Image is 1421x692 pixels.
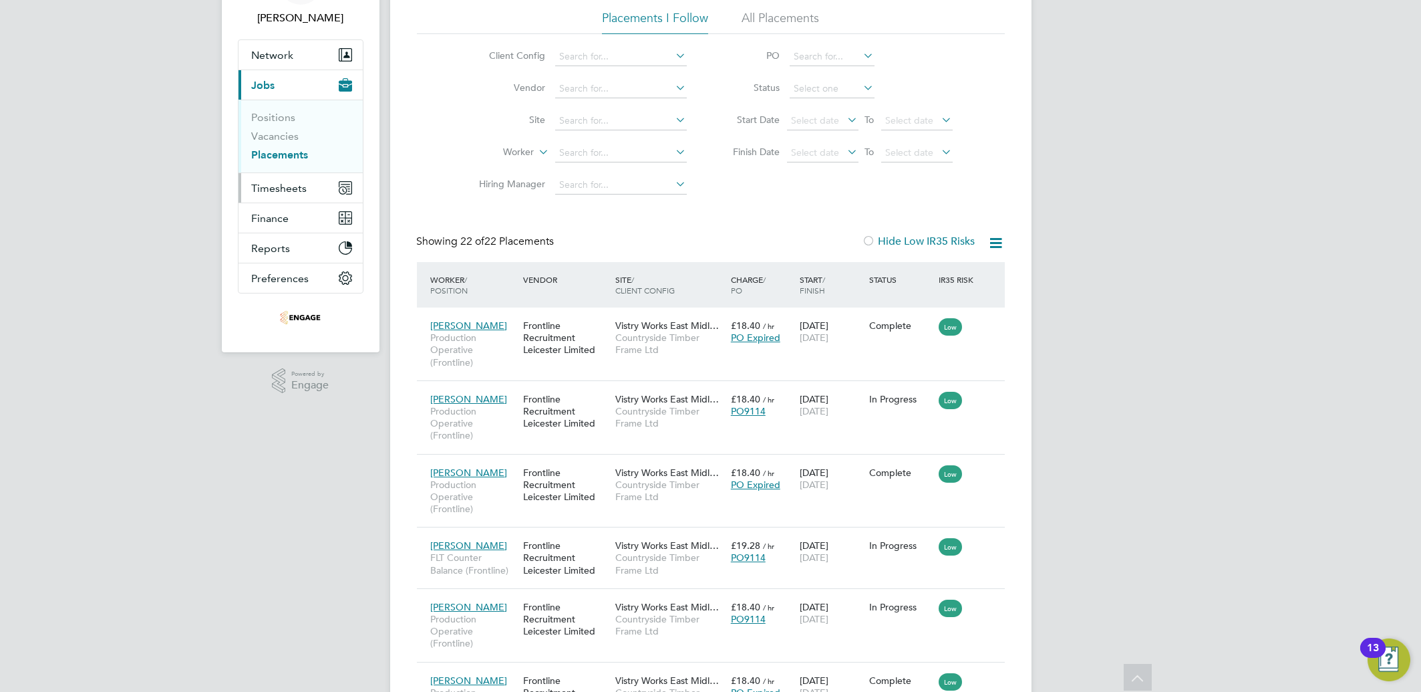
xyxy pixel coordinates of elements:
div: Start [796,267,866,302]
span: Countryside Timber Frame Ltd [615,479,724,503]
a: [PERSON_NAME]FLT Counter Balance (Frontline)Frontline Recruitment Leicester LimitedVistry Works E... [428,532,1005,544]
span: Engage [291,380,329,391]
button: Finance [239,203,363,233]
span: / hr [763,676,774,686]
a: Positions [252,111,296,124]
div: Showing [417,235,557,249]
div: Jobs [239,100,363,172]
span: Production Operative (Frontline) [431,332,516,368]
span: Select date [886,146,934,158]
span: / hr [763,541,774,551]
span: PO9114 [731,552,766,564]
img: frontlinerecruitment-logo-retina.png [280,307,320,328]
div: Frontline Recruitment Leicester Limited [520,313,612,363]
a: Powered byEngage [272,368,329,394]
span: Select date [792,146,840,158]
span: 22 Placements [461,235,555,248]
input: Search for... [555,47,687,66]
a: [PERSON_NAME]Production Operative (Frontline)Frontline Recruitment Leicester LimitedVistry Works ... [428,312,1005,324]
a: [PERSON_NAME]Production Operative (Frontline)Frontline Recruitment Leicester LimitedVistry Works ... [428,459,1005,471]
span: Powered by [291,368,329,380]
label: Status [720,82,780,94]
span: Production Operative (Frontline) [431,405,516,442]
span: Reports [252,242,291,255]
div: [DATE] [796,313,866,350]
span: Vistry Works East Midl… [615,675,719,687]
li: All Placements [742,10,819,34]
label: Hide Low IR35 Risks [862,235,975,248]
div: Frontline Recruitment Leicester Limited [520,386,612,437]
input: Search for... [555,176,687,195]
span: Production Operative (Frontline) [431,479,516,515]
div: Charge [728,267,797,302]
span: / Finish [800,274,825,296]
span: [DATE] [800,613,828,625]
input: Search for... [555,144,687,162]
span: / hr [763,321,774,331]
span: [DATE] [800,552,828,564]
span: Low [939,538,962,556]
span: Vistry Works East Midl… [615,320,719,332]
div: Worker [428,267,520,302]
span: / hr [763,602,774,612]
span: Low [939,392,962,409]
span: Jobs [252,79,275,92]
input: Search for... [555,80,687,98]
a: Vacancies [252,130,299,142]
span: [DATE] [800,479,828,491]
span: / PO [731,274,766,296]
span: Countryside Timber Frame Ltd [615,405,724,429]
span: [DATE] [800,405,828,417]
label: Finish Date [720,146,780,158]
span: Timesheets [252,182,307,195]
span: Low [939,673,962,691]
span: To [861,111,879,128]
span: To [861,143,879,160]
span: Low [939,465,962,483]
input: Select one [790,80,875,98]
span: Network [252,49,294,62]
button: Open Resource Center, 13 new notifications [1368,639,1410,681]
label: Start Date [720,114,780,126]
span: Vistry Works East Midl… [615,393,719,405]
span: £19.28 [731,540,760,552]
span: / Client Config [615,274,675,296]
span: PO Expired [731,332,780,344]
span: Aliona Cozacenco [238,10,363,26]
a: [PERSON_NAME]Production Operative (Frontline)Frontline Recruitment Leicester LimitedVistry Works ... [428,386,1005,397]
div: Status [866,267,935,292]
span: 22 of [461,235,485,248]
input: Search for... [555,112,687,130]
span: Vistry Works East Midl… [615,601,719,613]
a: Placements [252,148,309,161]
span: £18.40 [731,675,760,687]
a: Go to home page [238,307,363,328]
span: £18.40 [731,393,760,405]
span: Preferences [252,272,309,285]
span: [PERSON_NAME] [431,467,508,479]
div: Complete [869,675,932,687]
div: Complete [869,320,932,332]
div: Complete [869,467,932,479]
button: Preferences [239,263,363,293]
a: [PERSON_NAME]Production Operative (Frontline)Frontline Recruitment Leicester LimitedVistry Works ... [428,594,1005,605]
label: Vendor [469,82,546,94]
div: Vendor [520,267,612,292]
button: Reports [239,233,363,263]
button: Jobs [239,70,363,100]
div: Frontline Recruitment Leicester Limited [520,460,612,510]
span: £18.40 [731,320,760,332]
span: Countryside Timber Frame Ltd [615,552,724,576]
label: Hiring Manager [469,178,546,190]
li: Placements I Follow [602,10,708,34]
span: PO9114 [731,613,766,625]
div: [DATE] [796,594,866,632]
span: FLT Counter Balance (Frontline) [431,552,516,576]
span: / hr [763,468,774,478]
div: In Progress [869,540,932,552]
span: Production Operative (Frontline) [431,613,516,650]
span: Low [939,318,962,336]
label: PO [720,49,780,62]
input: Search for... [790,47,875,66]
span: Select date [792,114,840,126]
